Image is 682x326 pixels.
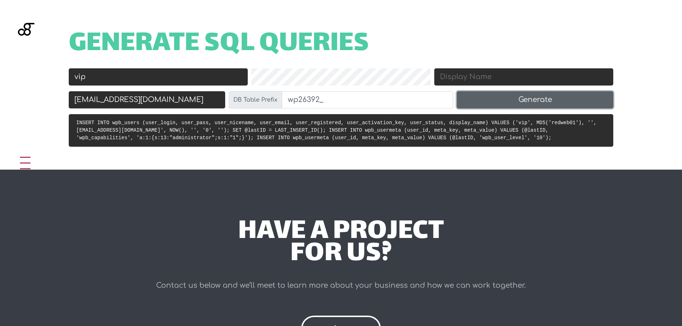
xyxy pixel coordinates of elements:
span: Generate SQL Queries [69,33,369,55]
button: Generate [457,91,613,108]
input: Display Name [434,68,613,86]
input: wp_ [282,91,454,108]
input: Username [69,68,248,86]
img: Blackgate [18,23,34,77]
div: have a project for us? [129,221,553,266]
input: Email [69,91,225,108]
p: Contact us below and we’ll meet to learn more about your business and how we can work together. [129,278,553,293]
label: DB Table Prefix [229,91,282,108]
code: INSERT INTO wpb_users (user_login, user_pass, user_nicename, user_email, user_registered, user_ac... [76,120,596,141]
